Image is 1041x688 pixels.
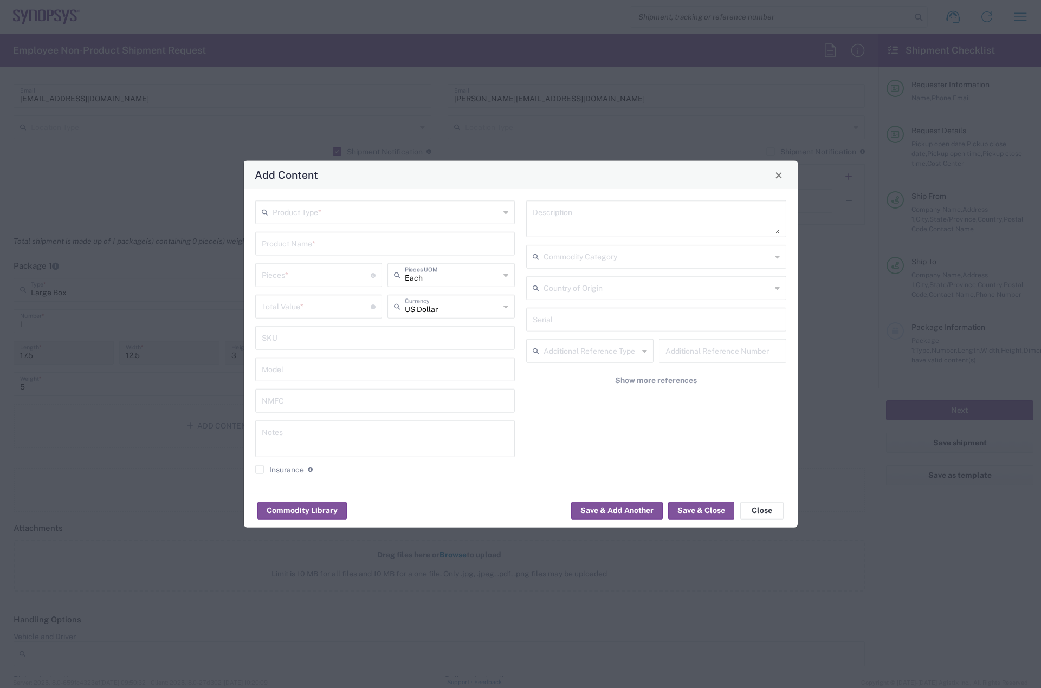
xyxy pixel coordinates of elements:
button: Close [740,502,784,519]
button: Save & Close [668,502,734,519]
button: Close [771,167,786,183]
label: Insurance [255,465,304,474]
button: Commodity Library [257,502,347,519]
h4: Add Content [255,167,318,183]
span: Show more references [615,375,697,386]
button: Save & Add Another [571,502,663,519]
